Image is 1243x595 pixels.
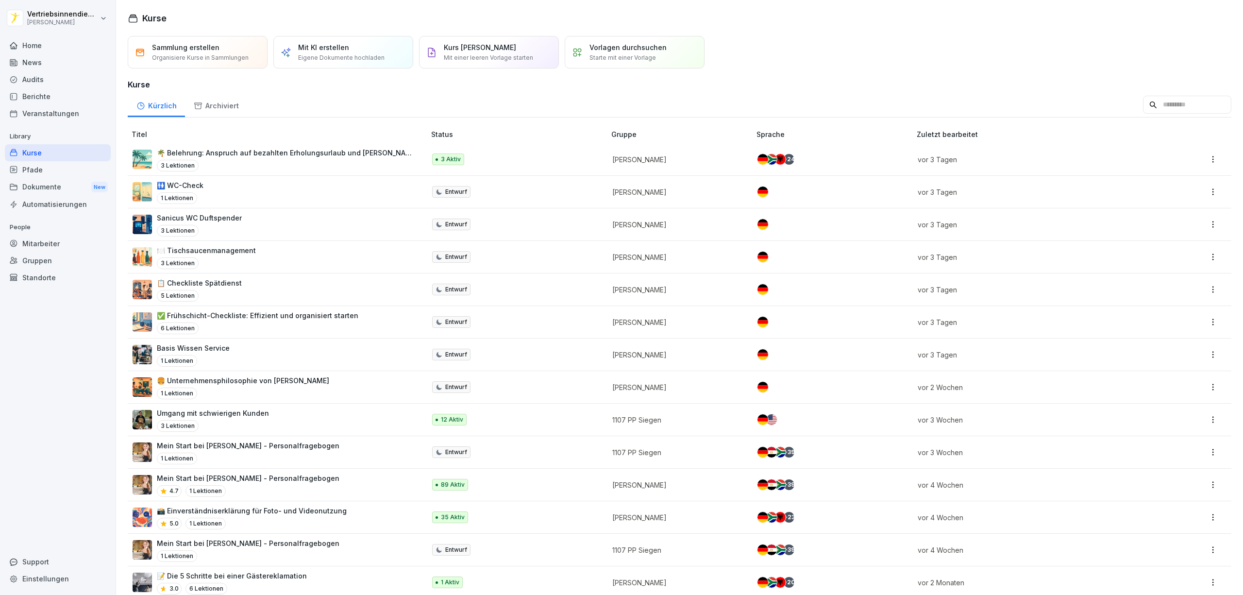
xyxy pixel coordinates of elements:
a: Einstellungen [5,570,111,587]
p: Kurs [PERSON_NAME] [444,42,516,52]
p: Mein Start bei [PERSON_NAME] - Personalfragebogen [157,538,339,548]
p: 1 Lektionen [157,550,197,562]
img: za.svg [775,544,786,555]
p: Entwurf [445,318,467,326]
img: luuqjhkzcakh9ccac2pz09oo.png [133,215,152,234]
img: eg.svg [766,479,777,490]
p: [PERSON_NAME] [612,154,741,165]
p: vor 3 Tagen [918,187,1140,197]
p: Organisiere Kurse in Sammlungen [152,53,249,62]
p: Entwurf [445,448,467,457]
p: 35 Aktiv [441,513,465,522]
p: [PERSON_NAME] [612,317,741,327]
p: Status [431,129,607,139]
img: de.svg [757,479,768,490]
img: de.svg [757,577,768,588]
p: 3.0 [169,584,179,593]
a: DokumenteNew [5,178,111,196]
p: Entwurf [445,545,467,554]
p: Vorlagen durchsuchen [589,42,667,52]
div: Audits [5,71,111,88]
img: za.svg [766,154,777,165]
img: l2h2shijmtm51cczhw7odq98.png [133,280,152,299]
p: 1 Lektionen [157,355,197,367]
p: 1 Lektionen [157,453,197,464]
p: Mein Start bei [PERSON_NAME] - Personalfragebogen [157,441,339,451]
img: kmlaa60hhy6rj8umu5j2s6g8.png [133,508,152,527]
img: eg.svg [766,447,777,458]
img: de.svg [757,544,768,555]
div: + 23 [784,512,794,523]
p: 1 Lektionen [185,485,226,497]
p: 1107 PP Siegen [612,415,741,425]
p: 3 Aktiv [441,155,461,164]
a: Home [5,37,111,54]
p: Vertriebsinnendienst [27,10,98,18]
p: Eigene Dokumente hochladen [298,53,385,62]
p: vor 2 Monaten [918,578,1140,588]
img: za.svg [766,512,777,523]
p: [PERSON_NAME] [612,512,741,523]
img: de.svg [757,349,768,360]
p: ✅ Frühschicht-Checkliste: Effizient und organisiert starten [157,310,358,321]
p: Basis Wissen Service [157,343,230,353]
img: aaay8cu0h1hwaqqp9269xjan.png [133,540,152,560]
p: Mit KI erstellen [298,42,349,52]
p: 📸 Einverständniserklärung für Foto- und Videonutzung [157,506,347,516]
p: Entwurf [445,285,467,294]
img: de.svg [757,447,768,458]
p: Umgang mit schwierigen Kunden [157,408,269,418]
img: de.svg [757,219,768,230]
a: Gruppen [5,252,111,269]
p: 4.7 [169,487,179,495]
p: [PERSON_NAME] [612,252,741,262]
a: Mitarbeiter [5,235,111,252]
p: 1 Lektionen [157,192,197,204]
img: de.svg [757,252,768,262]
p: [PERSON_NAME] [612,285,741,295]
img: aaay8cu0h1hwaqqp9269xjan.png [133,475,152,494]
p: vor 4 Wochen [918,545,1140,555]
p: vor 3 Tagen [918,285,1140,295]
p: Entwurf [445,383,467,391]
p: People [5,220,111,235]
p: 📋 Checkliste Spätdienst [157,278,242,288]
div: Automatisierungen [5,196,111,213]
p: 🍽️ Tischsaucenmanagement [157,245,256,255]
p: Entwurf [445,220,467,229]
p: Starte mit einer Vorlage [589,53,656,62]
img: al.svg [775,512,786,523]
div: New [91,182,108,193]
a: Pfade [5,161,111,178]
img: za.svg [775,479,786,490]
p: vor 3 Tagen [918,220,1140,230]
p: [PERSON_NAME] [612,220,741,230]
p: Gruppe [611,129,753,139]
img: q0jl4bd5xju9p4hrjzcacmjx.png [133,345,152,364]
p: 6 Lektionen [185,583,227,595]
img: us.svg [766,414,777,425]
p: Library [5,129,111,144]
div: Kurse [5,144,111,161]
p: 6 Lektionen [157,323,199,334]
p: Entwurf [445,253,467,261]
div: Veranstaltungen [5,105,111,122]
p: 89 Aktiv [441,480,465,489]
img: exxdyns72dfwd14hebdly3cp.png [133,247,152,267]
img: al.svg [775,577,786,588]
p: Mein Start bei [PERSON_NAME] - Personalfragebogen [157,473,339,483]
div: + 39 [784,544,794,555]
p: 12 Aktiv [441,415,463,424]
p: Mit einer leeren Vorlage starten [444,53,533,62]
p: 3 Lektionen [157,257,199,269]
img: al.svg [775,154,786,165]
p: Sammlung erstellen [152,42,219,52]
a: Standorte [5,269,111,286]
img: de.svg [757,382,768,392]
p: [PERSON_NAME] [612,187,741,197]
p: 3 Lektionen [157,225,199,237]
p: Sanicus WC Duftspender [157,213,242,223]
